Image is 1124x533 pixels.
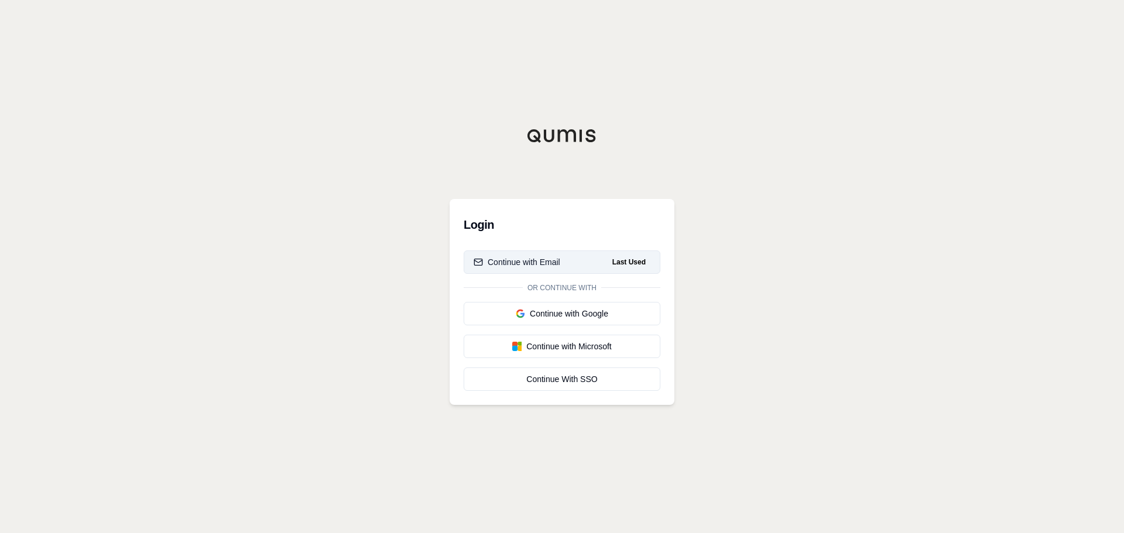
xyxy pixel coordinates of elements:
a: Continue With SSO [464,367,660,391]
button: Continue with Google [464,302,660,325]
div: Continue with Google [474,308,650,319]
div: Continue with Email [474,256,560,268]
span: Or continue with [523,283,601,293]
span: Last Used [608,255,650,269]
h3: Login [464,213,660,236]
button: Continue with EmailLast Used [464,250,660,274]
div: Continue With SSO [474,373,650,385]
img: Qumis [527,129,597,143]
button: Continue with Microsoft [464,335,660,358]
div: Continue with Microsoft [474,341,650,352]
